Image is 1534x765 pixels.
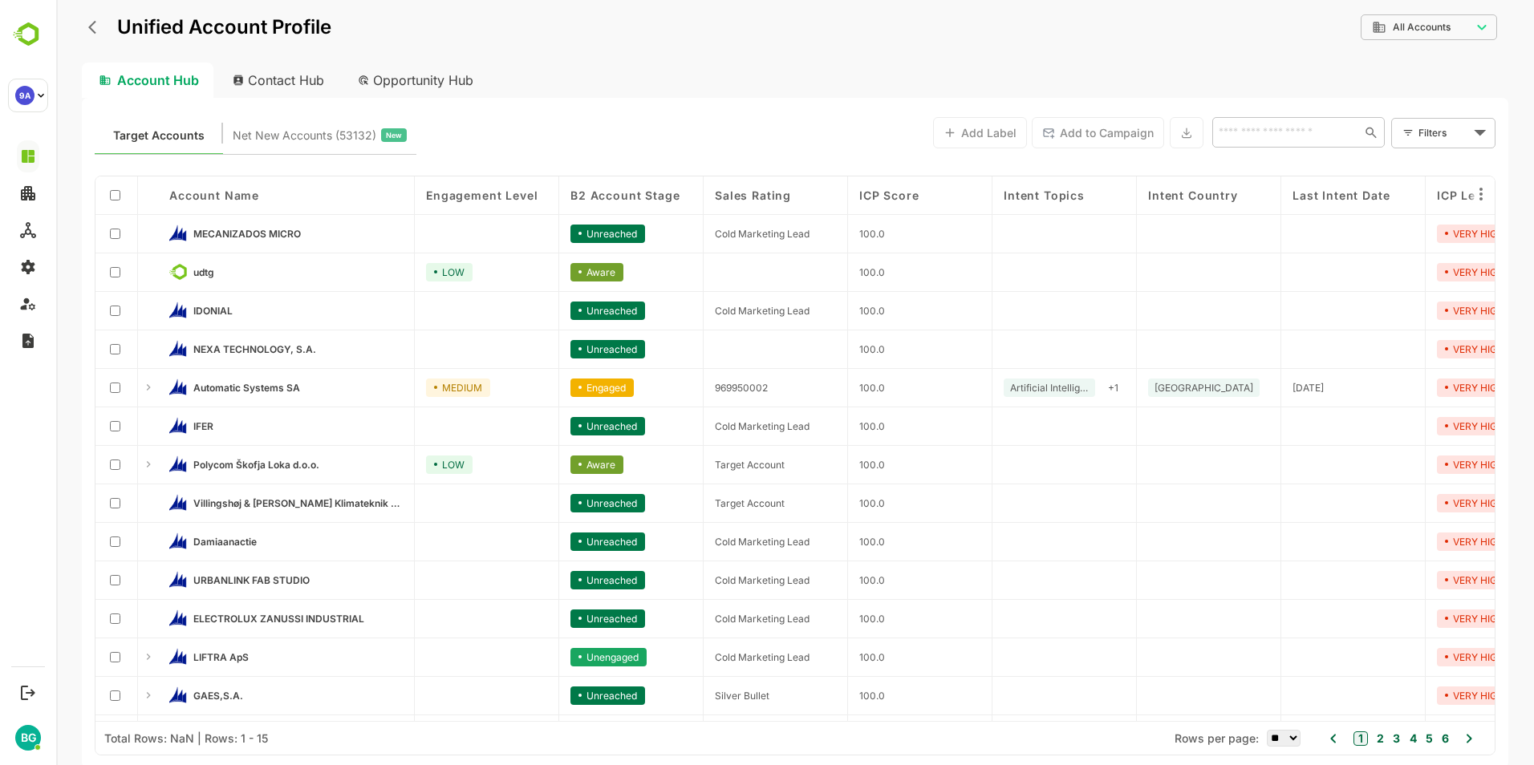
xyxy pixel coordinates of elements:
[137,382,244,394] span: Automatic Systems SA
[137,343,260,355] span: NEXA TECHNOLOGY, S.A.
[514,225,589,243] div: Unreached
[1045,378,1069,397] div: + 1
[514,455,567,474] div: Aware
[514,263,567,281] div: Aware
[1381,494,1456,512] div: VERY HIGH
[164,63,282,98] div: Contact Hub
[1366,730,1377,747] button: 5
[137,305,177,317] span: IDONIAL
[803,305,829,317] span: 100.0
[1236,188,1333,202] span: Last Intent Date
[1316,20,1415,34] div: All Accounts
[1349,730,1361,747] button: 4
[954,382,1033,394] span: Artificial Intelligence
[1381,263,1456,281] div: VERY HIGH
[803,574,829,586] span: 100.0
[803,497,829,509] span: 100.0
[659,651,753,663] span: Cold Marketing Lead
[514,378,578,397] div: Engaged
[330,125,346,146] span: New
[803,228,829,240] span: 100.0
[514,571,589,589] div: Unreached
[1317,730,1328,747] button: 2
[877,117,971,148] button: Add Label
[137,497,347,509] span: Villingshøj & Messerschmidt Klimateknik ApS
[177,125,320,146] span: Net New Accounts ( 53132 )
[15,86,34,105] div: 9A
[1305,12,1441,43] div: All Accounts
[1333,730,1344,747] button: 3
[57,125,148,146] span: Known accounts you’ve identified to target - imported from CRM, Offline upload, or promoted from ...
[137,536,201,548] span: Damiaanactie
[26,63,157,98] div: Account Hub
[1297,731,1312,746] button: 1
[137,228,245,240] span: MECANIZADOS MICRO
[803,613,829,625] span: 100.0
[1381,686,1456,705] div: VERY HIGH
[15,725,41,751] div: BG
[1381,648,1456,666] div: VERY HIGH
[1236,382,1268,394] span: 2025-09-22
[177,125,351,146] div: Newly surfaced ICP-fit accounts from Intent, Website, LinkedIn, and other engagement signals.
[659,536,753,548] span: Cold Marketing Lead
[1098,382,1197,394] span: Belgium
[1381,609,1456,628] div: VERY HIGH
[28,15,52,39] button: back
[659,690,713,702] span: Silver Bullet
[48,731,212,745] div: Total Rows: NaN | Rows: 1 - 15
[514,340,589,358] div: Unreached
[1337,22,1394,33] span: All Accounts
[1381,188,1438,202] span: ICP Level
[803,690,829,702] span: 100.0
[137,574,254,586] span: URBANLINK FAB STUDIO
[659,382,712,394] span: 969950002
[803,343,829,355] span: 100.0
[1382,730,1393,747] button: 6
[137,266,158,278] span: udtg
[1381,225,1456,243] div: VERY HIGH
[61,18,275,37] p: Unified Account Profile
[370,263,416,281] div: LOW
[514,532,589,551] div: Unreached
[948,188,1029,202] span: Intent Topics
[803,188,863,202] span: ICP Score
[370,188,481,202] span: Engagement Level
[137,651,193,663] span: LIFTRA ApS
[514,686,589,705] div: Unreached
[803,651,829,663] span: 100.0
[137,459,263,471] span: Polycom Škofja Loka d.o.o.
[659,188,735,202] span: Sales Rating
[659,574,753,586] span: Cold Marketing Lead
[137,690,187,702] span: GAES,S.A.
[1381,455,1456,474] div: VERY HIGH
[1381,571,1456,589] div: VERY HIGH
[289,63,432,98] div: Opportunity Hub
[1381,378,1456,397] div: VERY HIGH
[1362,124,1414,141] div: Filters
[1092,188,1182,202] span: Intent Country
[659,613,753,625] span: Cold Marketing Lead
[514,188,623,202] span: B2 Account Stage
[659,420,753,432] span: Cold Marketing Lead
[1381,302,1456,320] div: VERY HIGH
[1381,340,1456,358] div: VERY HIGH
[803,266,829,278] span: 100.0
[803,420,829,432] span: 100.0
[1361,115,1439,149] div: Filters
[1381,417,1456,435] div: VERY HIGH
[659,459,728,471] span: Target Account
[137,420,157,432] span: IFER
[370,455,416,474] div: LOW
[137,613,308,625] span: ELECTROLUX ZANUSSI INDUSTRIAL
[803,459,829,471] span: 100.0
[514,648,590,666] div: Unengaged
[1381,532,1456,551] div: VERY HIGH
[514,302,589,320] div: Unreached
[803,382,829,394] span: 100.0
[1114,117,1147,148] button: Export the selected data as CSV
[514,494,589,512] div: Unreached
[17,682,39,703] button: Logout
[1118,731,1203,745] span: Rows per page:
[976,117,1108,148] button: Add to Campaign
[514,609,589,628] div: Unreached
